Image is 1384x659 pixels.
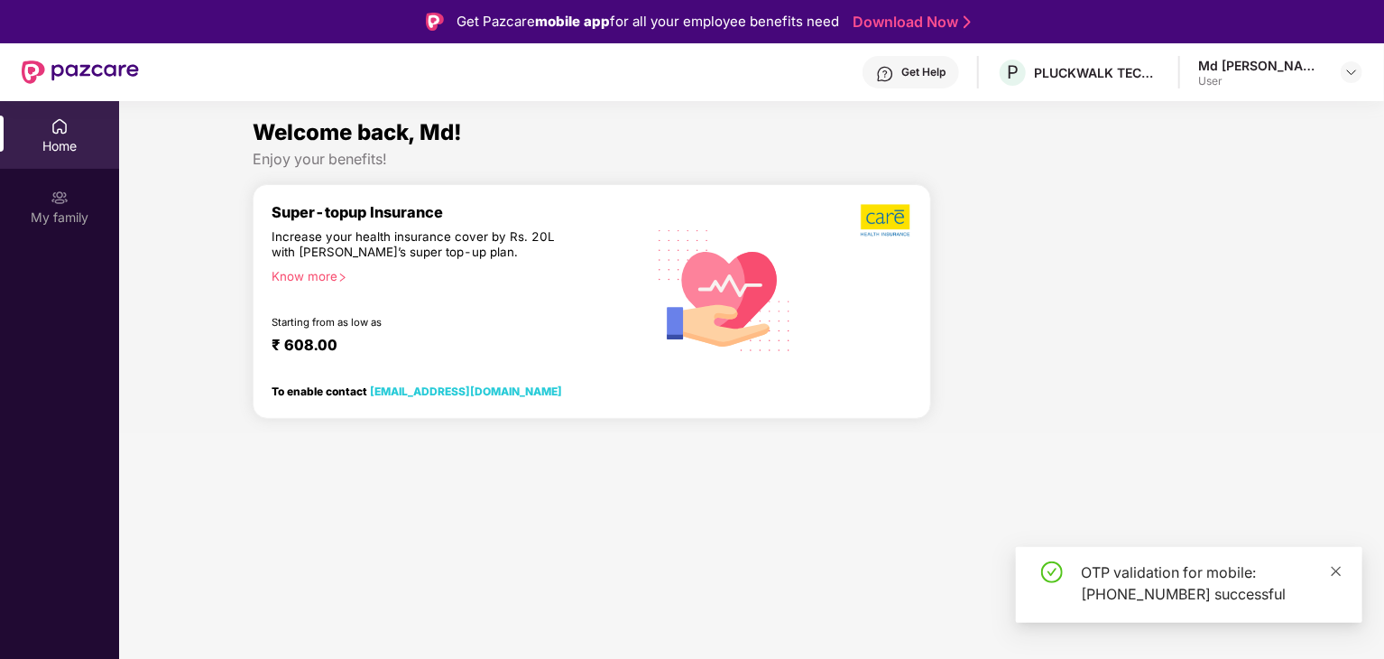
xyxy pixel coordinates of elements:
[535,13,610,30] strong: mobile app
[272,316,568,329] div: Starting from as low as
[1344,65,1359,79] img: svg+xml;base64,PHN2ZyBpZD0iRHJvcGRvd24tMzJ4MzIiIHhtbG5zPSJodHRwOi8vd3d3LnczLm9yZy8yMDAwL3N2ZyIgd2...
[272,385,562,397] div: To enable contact
[861,203,912,237] img: b5dec4f62d2307b9de63beb79f102df3.png
[253,119,462,145] span: Welcome back, Md!
[272,336,627,357] div: ₹ 608.00
[51,189,69,207] img: svg+xml;base64,PHN2ZyB3aWR0aD0iMjAiIGhlaWdodD0iMjAiIHZpZXdCb3g9IjAgMCAyMCAyMCIgZmlsbD0ibm9uZSIgeG...
[1041,562,1063,583] span: check-circle
[370,385,562,398] a: [EMAIL_ADDRESS][DOMAIN_NAME]
[337,273,347,283] span: right
[876,65,894,83] img: svg+xml;base64,PHN2ZyBpZD0iSGVscC0zMngzMiIgeG1sbnM9Imh0dHA6Ly93d3cudzMub3JnLzIwMDAvc3ZnIiB3aWR0aD...
[853,13,965,32] a: Download Now
[272,203,645,221] div: Super-topup Insurance
[457,11,839,32] div: Get Pazcare for all your employee benefits need
[1198,57,1324,74] div: Md [PERSON_NAME] [PERSON_NAME]
[272,269,634,282] div: Know more
[1330,565,1342,578] span: close
[253,150,1251,169] div: Enjoy your benefits!
[1007,61,1019,83] span: P
[426,13,444,31] img: Logo
[645,208,806,371] img: svg+xml;base64,PHN2ZyB4bWxucz0iaHR0cDovL3d3dy53My5vcmcvMjAwMC9zdmciIHhtbG5zOnhsaW5rPSJodHRwOi8vd3...
[1034,64,1160,81] div: PLUCKWALK TECHNOLOGIES PRIVATE
[51,117,69,135] img: svg+xml;base64,PHN2ZyBpZD0iSG9tZSIgeG1sbnM9Imh0dHA6Ly93d3cudzMub3JnLzIwMDAvc3ZnIiB3aWR0aD0iMjAiIG...
[964,13,971,32] img: Stroke
[22,60,139,84] img: New Pazcare Logo
[901,65,946,79] div: Get Help
[1081,562,1341,605] div: OTP validation for mobile: [PHONE_NUMBER] successful
[272,229,567,262] div: Increase your health insurance cover by Rs. 20L with [PERSON_NAME]’s super top-up plan.
[1198,74,1324,88] div: User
